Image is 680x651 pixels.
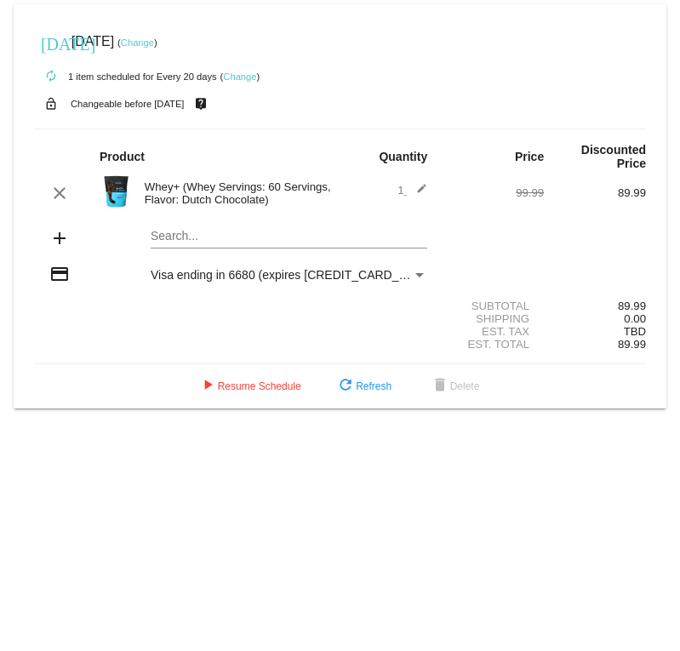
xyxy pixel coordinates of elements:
[442,325,544,338] div: Est. Tax
[41,66,61,87] mat-icon: autorenew
[379,150,427,163] strong: Quantity
[184,371,315,402] button: Resume Schedule
[151,230,427,243] input: Search...
[49,228,70,248] mat-icon: add
[121,37,154,48] a: Change
[223,71,256,82] a: Change
[41,32,61,53] mat-icon: [DATE]
[322,371,405,402] button: Refresh
[515,150,544,163] strong: Price
[100,174,134,208] img: Image-1-Carousel-Whey-5lb-Chocolate-no-badge-Transp.png
[581,143,646,170] strong: Discounted Price
[49,264,70,284] mat-icon: credit_card
[220,71,260,82] small: ( )
[100,150,145,163] strong: Product
[191,93,211,115] mat-icon: live_help
[442,300,544,312] div: Subtotal
[618,338,646,351] span: 89.99
[41,93,61,115] mat-icon: lock_open
[430,376,450,397] mat-icon: delete
[442,186,544,199] div: 99.99
[416,371,494,402] button: Delete
[197,376,218,397] mat-icon: play_arrow
[151,268,436,282] span: Visa ending in 6680 (expires [CREDIT_CARD_DATA])
[34,71,217,82] small: 1 item scheduled for Every 20 days
[151,268,427,282] mat-select: Payment Method
[136,180,340,206] div: Whey+ (Whey Servings: 60 Servings, Flavor: Dutch Chocolate)
[117,37,157,48] small: ( )
[407,183,427,203] mat-icon: edit
[442,338,544,351] div: Est. Total
[624,312,646,325] span: 0.00
[430,380,480,392] span: Delete
[442,312,544,325] div: Shipping
[397,184,427,197] span: 1
[335,380,391,392] span: Refresh
[544,186,646,199] div: 89.99
[335,376,356,397] mat-icon: refresh
[49,183,70,203] mat-icon: clear
[71,99,185,109] small: Changeable before [DATE]
[544,300,646,312] div: 89.99
[197,380,301,392] span: Resume Schedule
[624,325,646,338] span: TBD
